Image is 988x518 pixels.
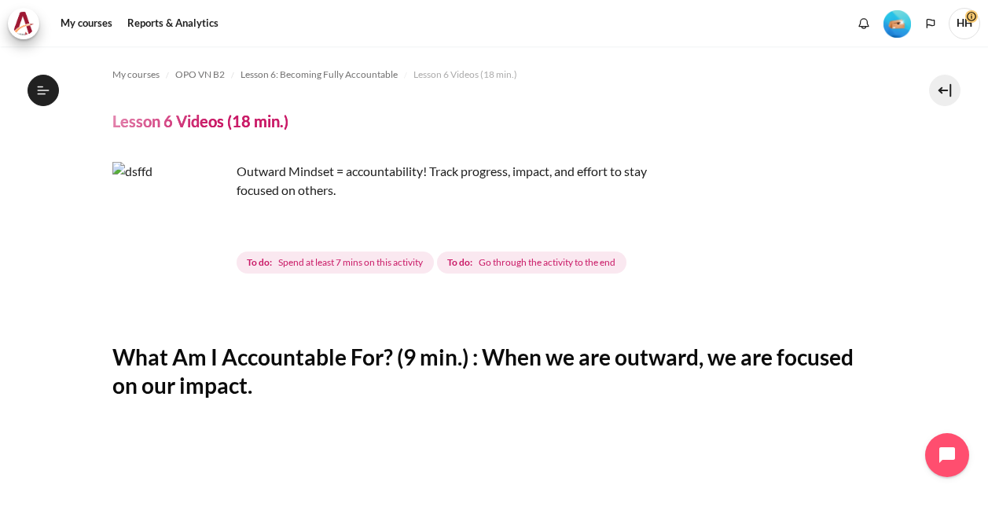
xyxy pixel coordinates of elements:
a: Lesson 6 Videos (18 min.) [413,65,517,84]
img: Architeck [13,12,35,35]
a: My courses [112,65,160,84]
a: My courses [55,8,118,39]
a: Reports & Analytics [122,8,224,39]
span: HH [949,8,980,39]
a: OPO VN B2 [175,65,225,84]
strong: To do: [447,255,472,270]
span: My courses [112,68,160,82]
h4: Lesson 6 Videos (18 min.) [112,111,288,131]
p: Outward Mindset = accountability! Track progress, impact, and effort to stay focused on others. [112,162,663,200]
a: Level #2 [877,9,917,38]
button: Languages [919,12,942,35]
span: Go through the activity to the end [479,255,615,270]
span: OPO VN B2 [175,68,225,82]
img: dsffd [112,162,230,280]
span: Spend at least 7 mins on this activity [278,255,423,270]
a: User menu [949,8,980,39]
nav: Navigation bar [112,62,876,87]
h2: What Am I Accountable For? (9 min.) : When we are outward, we are focused on our impact. [112,343,876,400]
div: Level #2 [883,9,911,38]
a: Architeck Architeck [8,8,47,39]
img: Level #2 [883,10,911,38]
div: Completion requirements for Lesson 6 Videos (18 min.) [237,248,630,277]
span: Lesson 6: Becoming Fully Accountable [241,68,398,82]
strong: To do: [247,255,272,270]
div: Show notification window with no new notifications [852,12,876,35]
span: Lesson 6 Videos (18 min.) [413,68,517,82]
a: Lesson 6: Becoming Fully Accountable [241,65,398,84]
